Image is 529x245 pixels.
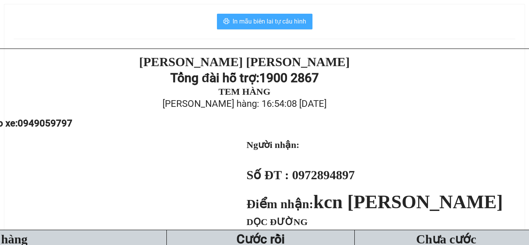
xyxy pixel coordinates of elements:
strong: TEM HÀNG [218,86,271,97]
span: 0949059797 [18,118,72,129]
strong: 1900 2867 [259,70,319,85]
strong: Số ĐT : [247,168,289,182]
strong: Tổng đài hỗ trợ: [170,70,259,85]
strong: Người nhận: [247,140,300,150]
span: In mẫu biên lai tự cấu hình [233,16,306,26]
button: printerIn mẫu biên lai tự cấu hình [217,14,312,29]
span: DỌC ĐƯỜNG [247,217,308,227]
strong: [PERSON_NAME] [PERSON_NAME] [139,55,350,69]
span: [PERSON_NAME] hàng: 16:54:08 [DATE] [162,98,327,109]
span: printer [223,18,229,25]
strong: Điểm nhận: [247,197,503,211]
span: 0972894897 [292,168,355,182]
span: kcn [PERSON_NAME] [313,191,503,212]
